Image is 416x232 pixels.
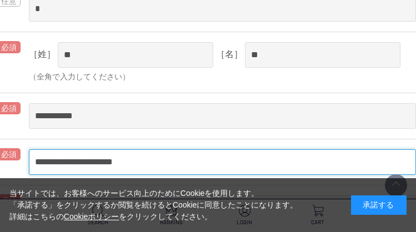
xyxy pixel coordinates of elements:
[351,195,407,215] div: 承諾する
[216,49,243,59] label: ［名］
[29,71,416,83] div: （全角で入力してください）
[64,212,119,221] a: Cookieポリシー
[9,188,298,223] div: 当サイトでは、お客様へのサービス向上のためにCookieを使用します。 「承諾する」をクリックするか閲覧を続けるとCookieに同意したことになります。 詳細はこちらの をクリックしてください。
[29,49,56,59] label: ［姓］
